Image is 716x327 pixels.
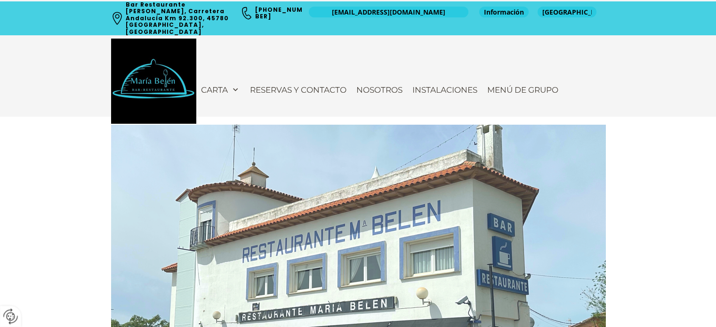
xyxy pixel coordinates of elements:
span: Información [484,8,524,17]
a: Instalaciones [408,80,482,99]
span: Menú de Grupo [487,85,558,95]
a: [EMAIL_ADDRESS][DOMAIN_NAME] [309,7,468,17]
a: [PHONE_NUMBER] [255,6,303,20]
a: Información [479,7,529,17]
a: Menú de Grupo [483,80,563,99]
span: Instalaciones [412,85,477,95]
a: Nosotros [352,80,407,99]
span: Carta [201,85,228,95]
a: Reservas y contacto [245,80,351,99]
a: Carta [196,80,245,99]
span: [EMAIL_ADDRESS][DOMAIN_NAME] [332,8,445,17]
span: [GEOGRAPHIC_DATA] [542,8,592,17]
img: Bar Restaurante María Belén [111,39,196,124]
span: Nosotros [356,85,402,95]
span: Reservas y contacto [250,85,346,95]
a: Bar Restaurante [PERSON_NAME], Carretera Andalucía Km 92.300, 45780 [GEOGRAPHIC_DATA], [GEOGRAPHI... [126,0,231,36]
a: [GEOGRAPHIC_DATA] [538,7,596,17]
